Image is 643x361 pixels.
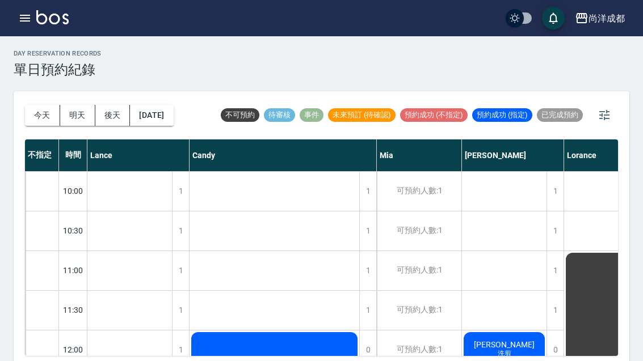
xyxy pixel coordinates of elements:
div: 10:30 [59,211,87,250]
div: 1 [547,172,564,211]
div: 1 [359,172,376,211]
button: 明天 [60,105,95,126]
div: 可預約人數:1 [377,291,461,330]
span: 事件 [300,110,323,120]
button: [DATE] [130,105,173,126]
div: 1 [359,251,376,290]
div: 尚洋成都 [589,11,625,26]
div: Lance [87,139,190,171]
div: 1 [547,291,564,330]
div: 1 [359,291,376,330]
span: [PERSON_NAME] [472,340,537,349]
button: save [542,7,565,29]
h2: day Reservation records [14,50,102,57]
span: 未來預訂 (待確認) [328,110,396,120]
div: 1 [172,172,189,211]
div: Mia [377,139,462,171]
div: 1 [547,211,564,250]
div: 1 [172,291,189,330]
div: 可預約人數:1 [377,172,461,211]
div: 可預約人數:1 [377,251,461,290]
div: Candy [190,139,377,171]
div: [PERSON_NAME] [462,139,564,171]
div: 11:30 [59,290,87,330]
div: 不指定 [25,139,59,171]
h3: 單日預約紀錄 [14,62,102,78]
span: 不可預約 [221,110,259,120]
span: 預約成功 (指定) [472,110,532,120]
div: 時間 [59,139,87,171]
img: Logo [36,10,69,24]
div: 11:00 [59,250,87,290]
div: 10:00 [59,171,87,211]
button: 尚洋成都 [570,7,629,30]
span: 待審核 [264,110,295,120]
div: 1 [359,211,376,250]
div: 可預約人數:1 [377,211,461,250]
span: 洗剪 [495,349,514,359]
span: 預約成功 (不指定) [400,110,468,120]
div: 1 [547,251,564,290]
button: 今天 [25,105,60,126]
div: 1 [172,251,189,290]
div: 1 [172,211,189,250]
span: 已完成預約 [537,110,583,120]
button: 後天 [95,105,131,126]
